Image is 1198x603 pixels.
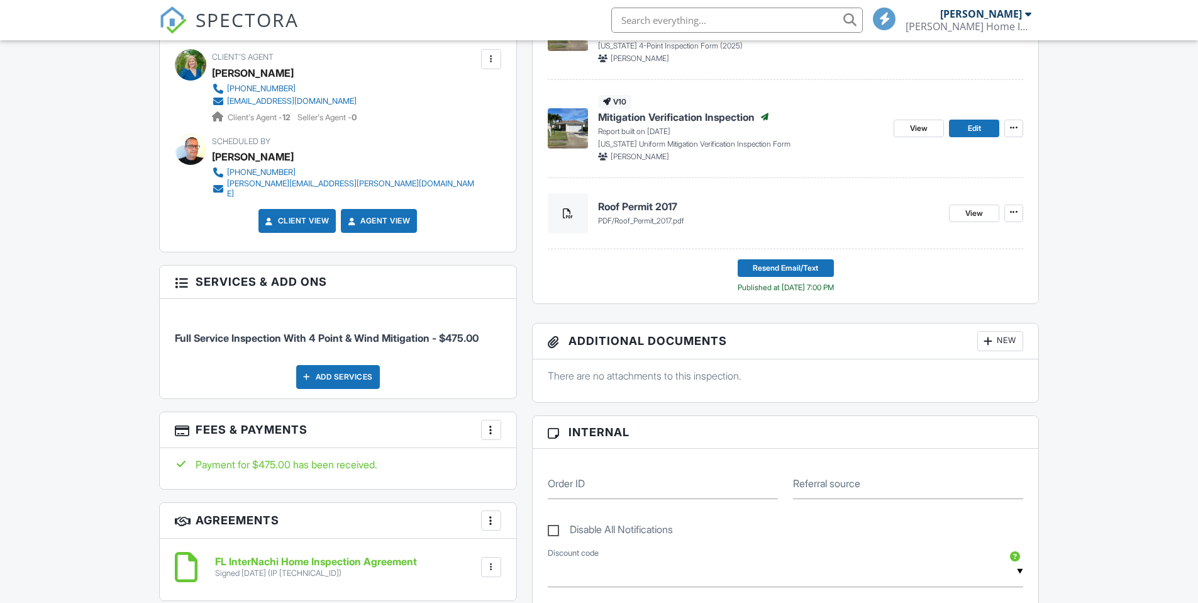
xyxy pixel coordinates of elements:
h3: Additional Documents [533,324,1039,359]
h3: Agreements [160,503,516,539]
div: [EMAIL_ADDRESS][DOMAIN_NAME] [227,96,357,106]
a: [PHONE_NUMBER] [212,82,357,95]
label: Order ID [548,476,585,490]
div: Signed [DATE] (IP [TECHNICAL_ID]) [215,568,417,578]
input: Search everything... [611,8,863,33]
label: Disable All Notifications [548,524,673,539]
div: [PHONE_NUMBER] [227,167,296,178]
h3: Services & Add ons [160,266,516,298]
a: [PHONE_NUMBER] [212,166,478,179]
a: SPECTORA [159,17,299,43]
a: [PERSON_NAME][EMAIL_ADDRESS][PERSON_NAME][DOMAIN_NAME] [212,179,478,199]
h6: FL InterNachi Home Inspection Agreement [215,556,417,568]
h3: Internal [533,416,1039,449]
a: FL InterNachi Home Inspection Agreement Signed [DATE] (IP [TECHNICAL_ID]) [215,556,417,578]
a: [EMAIL_ADDRESS][DOMAIN_NAME] [212,95,357,108]
span: Seller's Agent - [297,113,357,122]
div: [PERSON_NAME] [212,147,294,166]
label: Referral source [793,476,860,490]
img: The Best Home Inspection Software - Spectora [159,6,187,34]
a: [PERSON_NAME] [212,64,294,82]
span: SPECTORA [196,6,299,33]
span: Client's Agent [212,52,274,62]
div: [PERSON_NAME] [940,8,1022,20]
h3: Fees & Payments [160,412,516,448]
label: Discount code [548,548,599,559]
a: Client View [263,215,330,227]
span: Scheduled By [212,137,270,146]
div: Payment for $475.00 has been received. [175,458,501,471]
div: [PHONE_NUMBER] [227,84,296,94]
div: [PERSON_NAME][EMAIL_ADDRESS][PERSON_NAME][DOMAIN_NAME] [227,179,478,199]
strong: 12 [282,113,291,122]
strong: 0 [352,113,357,122]
div: New [977,331,1023,351]
div: Add Services [296,365,380,389]
a: Agent View [345,215,410,227]
span: Client's Agent - [228,113,292,122]
li: Service: Full Service Inspection With 4 Point & Wind Mitigation [175,308,501,355]
span: Full Service Inspection With 4 Point & Wind Mitigation - $475.00 [175,332,479,344]
p: There are no attachments to this inspection. [548,369,1024,383]
div: Clements Home Inspection LLC [906,20,1031,33]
